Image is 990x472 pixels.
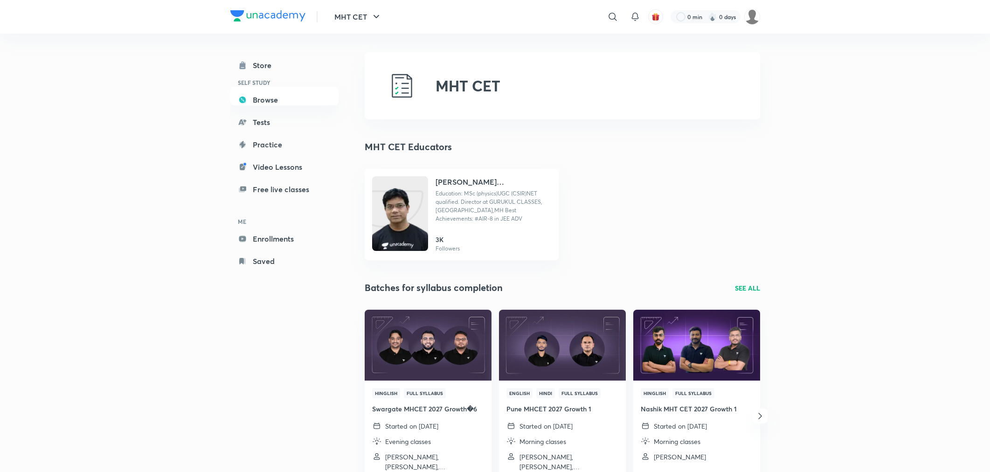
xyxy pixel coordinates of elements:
[230,113,339,132] a: Tests
[672,388,714,398] span: Full Syllabus
[404,388,446,398] span: Full Syllabus
[708,12,717,21] img: streak
[387,71,417,101] img: MHT CET
[253,60,277,71] div: Store
[385,421,438,431] p: Started on [DATE]
[230,10,305,21] img: Company Logo
[519,421,573,431] p: Started on [DATE]
[230,158,339,176] a: Video Lessons
[436,77,500,95] h2: MHT CET
[230,214,339,229] h6: ME
[735,283,760,293] a: SEE ALL
[506,404,618,414] h4: Pune MHCET 2027 Growth 1
[372,186,428,260] img: Unacademy
[230,180,339,199] a: Free live classes
[648,9,663,24] button: avatar
[641,388,669,398] span: Hinglish
[654,437,700,446] p: Morning classes
[230,10,305,24] a: Company Logo
[651,13,660,21] img: avatar
[230,75,339,90] h6: SELF STUDY
[641,404,753,414] h4: Nashik MHT CET 2027 Growth 1
[436,176,551,187] h4: [PERSON_NAME] [PERSON_NAME]
[744,9,760,25] img: Vivek Patil
[385,437,431,446] p: Evening classes
[633,310,760,469] a: ThumbnailHinglishFull SyllabusNashik MHT CET 2027 Growth 1Started on [DATE]Morning classes[PERSON...
[519,452,618,472] p: Kiran Tijore, Abhay Goyal, Deepak Kumar Mishra and 1 more
[654,452,706,462] p: Biswaranjan Panigrahi
[436,235,460,244] h6: 3K
[372,388,400,398] span: Hinglish
[385,452,484,472] p: Pratik Garg, Himanshu Jain, Ajay Kumar Verma and 1 more
[498,309,627,381] img: Thumbnail
[365,281,503,295] h2: Batches for syllabus completion
[329,7,388,26] button: MHT CET
[365,140,452,154] h3: MHT CET Educators
[372,404,484,414] h4: Swargate MHCET 2027 Growth�6
[654,421,707,431] p: Started on [DATE]
[230,229,339,248] a: Enrollments
[436,189,551,223] p: Education: MSc (physics)UGC (CSIR)NET qualified. Director at GURUKUL CLASSES, Aurangabad,MH Best ...
[365,169,559,260] a: Unacademy[PERSON_NAME] [PERSON_NAME]Education: MSc (physics)UGC (CSIR)NET qualified. Director at ...
[519,437,566,446] p: Morning classes
[230,56,339,75] a: Store
[363,309,492,381] img: Thumbnail
[559,388,601,398] span: Full Syllabus
[632,309,761,381] img: Thumbnail
[436,244,460,253] p: Followers
[536,388,555,398] span: Hindi
[230,90,339,109] a: Browse
[506,388,533,398] span: English
[230,252,339,271] a: Saved
[230,135,339,154] a: Practice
